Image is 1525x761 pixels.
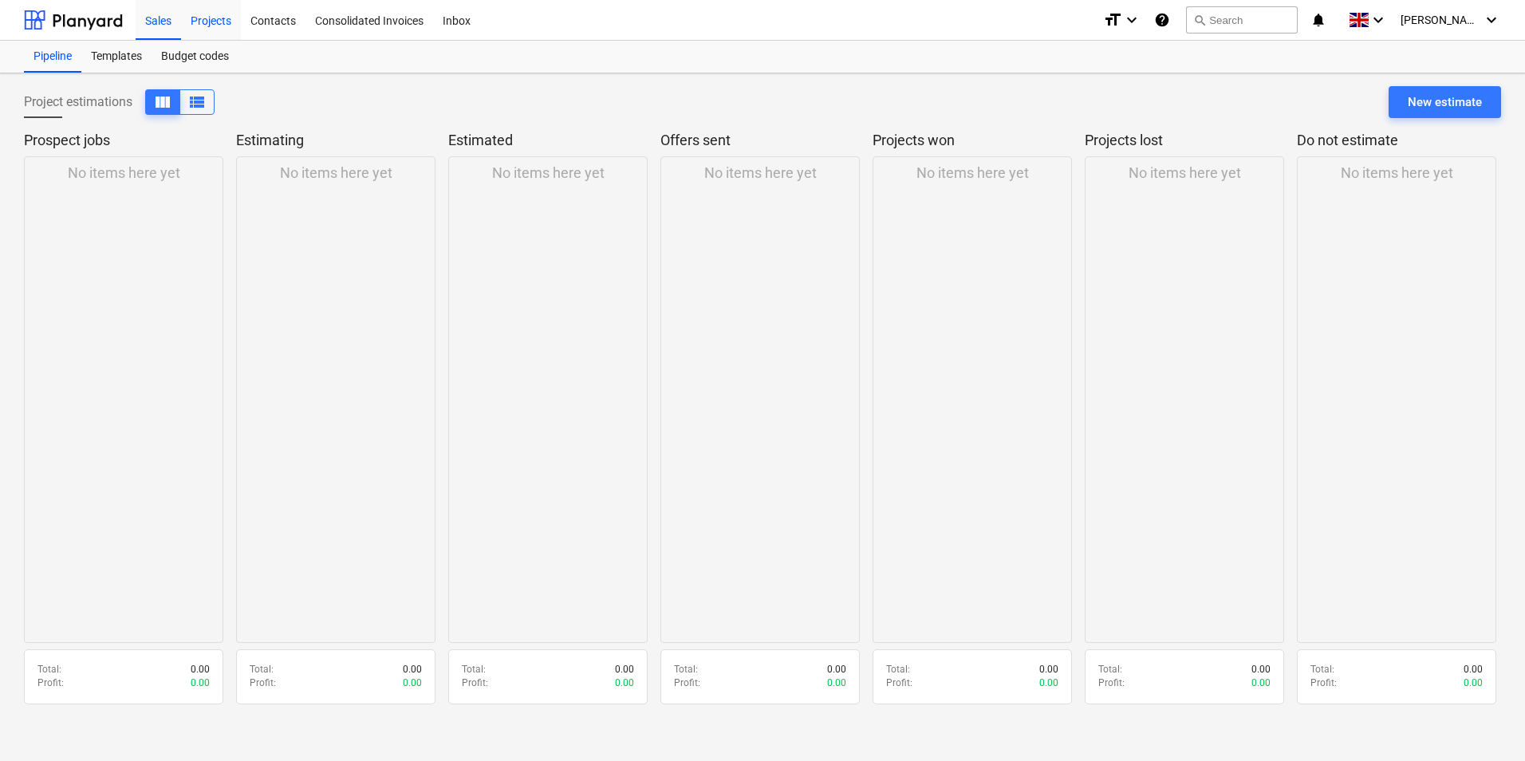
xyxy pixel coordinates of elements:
p: 0.00 [1251,663,1271,676]
p: 0.00 [1251,676,1271,690]
a: Budget codes [152,41,238,73]
iframe: Chat Widget [1445,684,1525,761]
p: Profit : [1098,676,1125,690]
p: 0.00 [1464,676,1483,690]
p: 0.00 [615,676,634,690]
p: Estimated [448,131,641,150]
p: 0.00 [191,663,210,676]
p: No items here yet [916,164,1029,183]
p: Total : [1310,663,1334,676]
p: No items here yet [1341,164,1453,183]
p: Profit : [37,676,64,690]
p: Prospect jobs [24,131,217,150]
button: Search [1186,6,1298,34]
p: Offers sent [660,131,853,150]
p: Estimating [236,131,429,150]
p: Profit : [462,676,488,690]
span: View as columns [153,93,172,112]
p: Total : [1098,663,1122,676]
p: No items here yet [280,164,392,183]
p: Total : [674,663,698,676]
i: notifications [1310,10,1326,30]
a: Templates [81,41,152,73]
a: Pipeline [24,41,81,73]
i: keyboard_arrow_down [1122,10,1141,30]
p: 0.00 [1039,676,1058,690]
p: Projects lost [1085,131,1278,150]
p: 0.00 [1464,663,1483,676]
p: Projects won [873,131,1066,150]
i: keyboard_arrow_down [1482,10,1501,30]
p: No items here yet [1129,164,1241,183]
p: Profit : [674,676,700,690]
p: No items here yet [492,164,605,183]
div: Project estimations [24,89,215,115]
i: Knowledge base [1154,10,1170,30]
button: New estimate [1389,86,1501,118]
span: search [1193,14,1206,26]
p: 0.00 [1039,663,1058,676]
p: Profit : [886,676,912,690]
p: 0.00 [827,676,846,690]
p: Profit : [1310,676,1337,690]
p: Total : [250,663,274,676]
i: keyboard_arrow_down [1369,10,1388,30]
p: Do not estimate [1297,131,1490,150]
span: [PERSON_NAME] [1401,14,1480,26]
p: 0.00 [191,676,210,690]
p: 0.00 [403,676,422,690]
p: 0.00 [615,663,634,676]
p: Profit : [250,676,276,690]
p: 0.00 [827,663,846,676]
span: View as columns [187,93,207,112]
p: No items here yet [68,164,180,183]
p: Total : [886,663,910,676]
p: 0.00 [403,663,422,676]
p: Total : [37,663,61,676]
div: New estimate [1408,92,1482,112]
i: format_size [1103,10,1122,30]
p: No items here yet [704,164,817,183]
p: Total : [462,663,486,676]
